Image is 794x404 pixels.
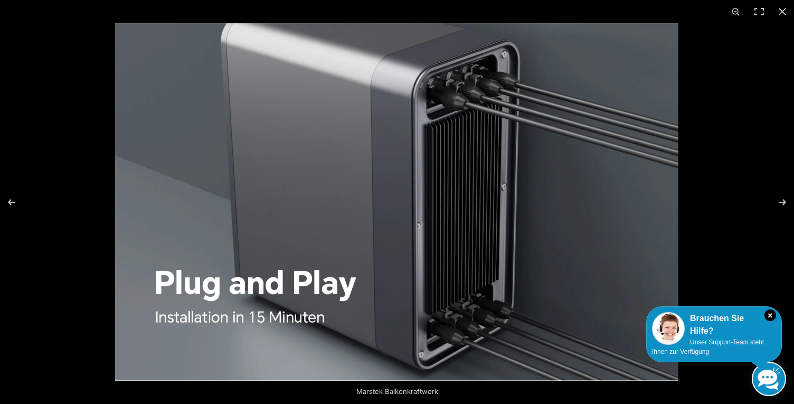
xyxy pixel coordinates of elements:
i: Schließen [764,309,776,321]
img: 2_1_fc0cd282-daa0-4d65-89fe-9fcc89d00c47-1.webp [115,23,678,381]
img: Customer service [652,312,685,345]
div: Brauchen Sie Hilfe? [652,312,776,337]
div: Marstek Balkonkraftwerk [286,381,508,402]
span: Unser Support-Team steht Ihnen zur Verfügung [652,339,764,355]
